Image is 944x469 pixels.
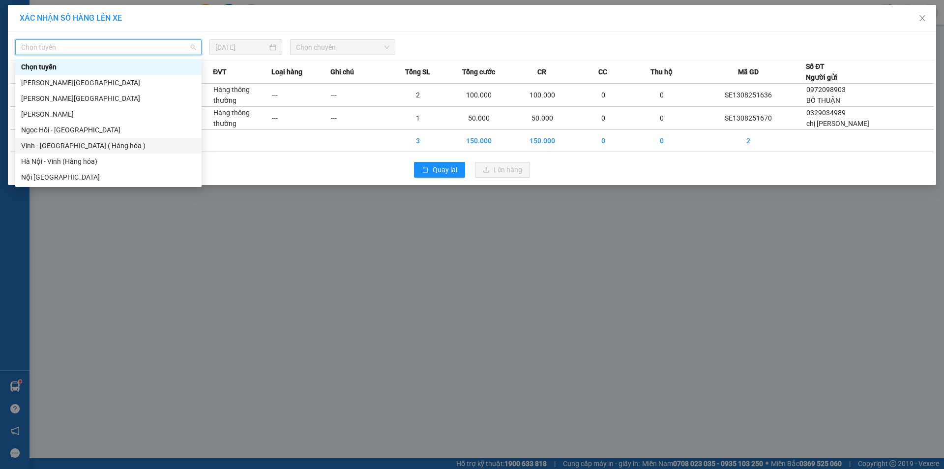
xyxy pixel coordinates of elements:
[15,138,202,154] div: Vinh - Hà Nội ( Hàng hóa )
[15,42,88,75] span: [GEOGRAPHIC_DATA], [GEOGRAPHIC_DATA] ↔ [GEOGRAPHIC_DATA]
[574,130,632,152] td: 0
[15,106,202,122] div: Mỹ Đình - Ngọc Hồi
[21,156,196,167] div: Hà Nội - Vinh (Hàng hóa)
[213,84,271,107] td: Hàng thông thường
[537,66,546,77] span: CR
[21,172,196,183] div: Nội [GEOGRAPHIC_DATA]
[909,5,936,32] button: Close
[691,84,806,107] td: SE1308251636
[21,93,196,104] div: [PERSON_NAME][GEOGRAPHIC_DATA]
[15,122,202,138] div: Ngọc Hồi - Mỹ Đình
[475,162,530,178] button: uploadLên hàng
[806,109,846,117] span: 0329034989
[15,154,202,169] div: Hà Nội - Vinh (Hàng hóa)
[271,107,330,130] td: ---
[806,86,846,94] span: 0972098903
[414,162,465,178] button: rollbackQuay lại
[574,107,632,130] td: 0
[213,107,271,130] td: Hàng thông thường
[21,62,196,72] div: Chọn tuyến
[574,84,632,107] td: 0
[650,66,673,77] span: Thu hộ
[296,40,389,55] span: Chọn chuyến
[511,107,574,130] td: 50.000
[271,84,330,107] td: ---
[21,125,196,135] div: Ngọc Hồi - [GEOGRAPHIC_DATA]
[806,96,840,104] span: BỐ THUẬN
[691,107,806,130] td: SE1308251670
[806,61,837,83] div: Số ĐT Người gửi
[5,53,14,102] img: logo
[598,66,607,77] span: CC
[330,66,354,77] span: Ghi chú
[806,120,869,127] span: chị [PERSON_NAME]
[511,130,574,152] td: 150.000
[215,42,267,53] input: 13/08/2025
[16,8,87,40] strong: CHUYỂN PHÁT NHANH AN PHÚ QUÝ
[447,130,511,152] td: 150.000
[691,130,806,152] td: 2
[405,66,430,77] span: Tổng SL
[389,84,447,107] td: 2
[447,107,511,130] td: 50.000
[15,59,202,75] div: Chọn tuyến
[20,13,122,23] span: XÁC NHẬN SỐ HÀNG LÊN XE
[330,107,389,130] td: ---
[330,84,389,107] td: ---
[918,14,926,22] span: close
[632,130,691,152] td: 0
[15,91,202,106] div: Mỹ Đình - Gia Lâm
[21,109,196,120] div: [PERSON_NAME]
[389,107,447,130] td: 1
[389,130,447,152] td: 3
[632,107,691,130] td: 0
[632,84,691,107] td: 0
[511,84,574,107] td: 100.000
[213,66,227,77] span: ĐVT
[422,166,429,174] span: rollback
[433,164,457,175] span: Quay lại
[21,140,196,151] div: Vinh - [GEOGRAPHIC_DATA] ( Hàng hóa )
[21,77,196,88] div: [PERSON_NAME][GEOGRAPHIC_DATA]
[462,66,495,77] span: Tổng cước
[738,66,759,77] span: Mã GD
[15,169,202,185] div: Nội Tỉnh Vinh
[447,84,511,107] td: 100.000
[15,75,202,91] div: Gia Lâm - Mỹ Đình
[271,66,302,77] span: Loại hàng
[21,40,196,55] span: Chọn tuyến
